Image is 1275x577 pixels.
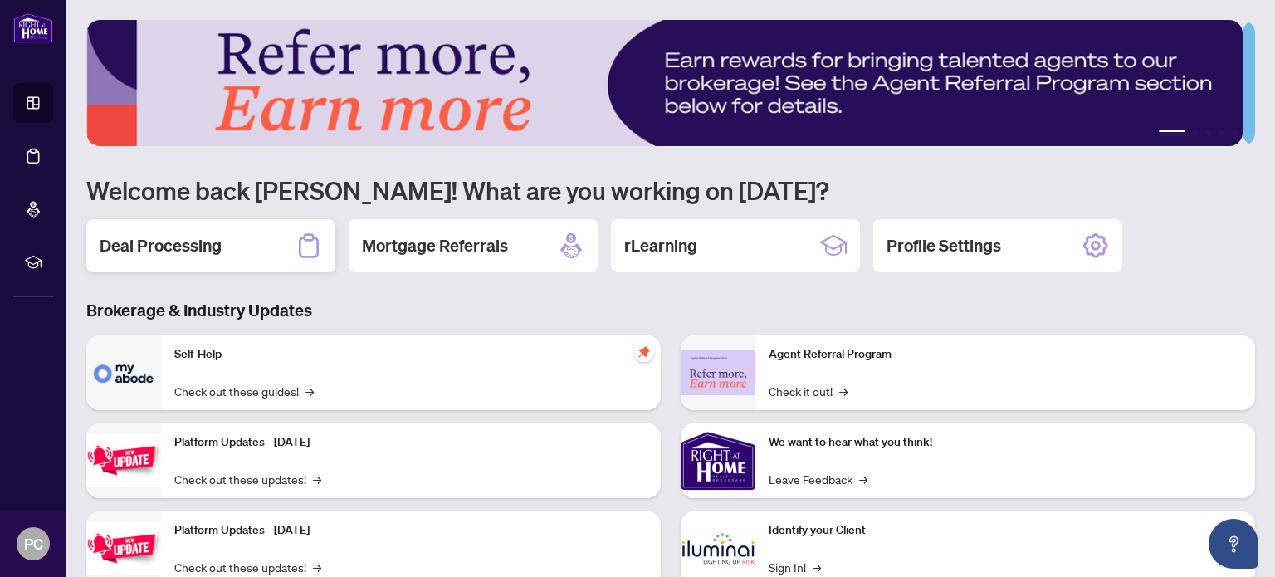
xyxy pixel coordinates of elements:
[769,558,821,576] a: Sign In!→
[86,522,161,575] img: Platform Updates - July 8, 2025
[174,470,321,488] a: Check out these updates!→
[100,234,222,257] h2: Deal Processing
[634,342,654,362] span: pushpin
[313,558,321,576] span: →
[1159,130,1185,136] button: 1
[859,470,867,488] span: →
[174,345,647,364] p: Self-Help
[769,521,1242,540] p: Identify your Client
[313,470,321,488] span: →
[624,234,697,257] h2: rLearning
[24,532,43,555] span: PC
[887,234,1001,257] h2: Profile Settings
[1209,519,1258,569] button: Open asap
[86,174,1255,206] h1: Welcome back [PERSON_NAME]! What are you working on [DATE]?
[174,521,647,540] p: Platform Updates - [DATE]
[86,335,161,410] img: Self-Help
[769,382,848,400] a: Check it out!→
[305,382,314,400] span: →
[839,382,848,400] span: →
[1219,130,1225,136] button: 4
[1205,130,1212,136] button: 3
[362,234,508,257] h2: Mortgage Referrals
[769,345,1242,364] p: Agent Referral Program
[86,20,1243,146] img: Slide 0
[86,299,1255,322] h3: Brokerage & Industry Updates
[13,12,53,43] img: logo
[769,433,1242,452] p: We want to hear what you think!
[174,558,321,576] a: Check out these updates!→
[86,434,161,487] img: Platform Updates - July 21, 2025
[1192,130,1199,136] button: 2
[174,433,647,452] p: Platform Updates - [DATE]
[1232,130,1238,136] button: 5
[174,382,314,400] a: Check out these guides!→
[813,558,821,576] span: →
[681,423,755,498] img: We want to hear what you think!
[681,350,755,395] img: Agent Referral Program
[769,470,867,488] a: Leave Feedback→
